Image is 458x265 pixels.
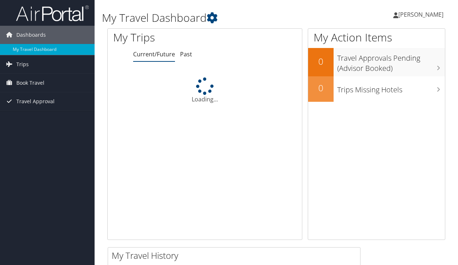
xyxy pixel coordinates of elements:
[180,50,192,58] a: Past
[308,48,445,76] a: 0Travel Approvals Pending (Advisor Booked)
[308,82,334,94] h2: 0
[308,30,445,45] h1: My Action Items
[308,76,445,102] a: 0Trips Missing Hotels
[113,30,215,45] h1: My Trips
[16,5,89,22] img: airportal-logo.png
[16,26,46,44] span: Dashboards
[102,10,334,25] h1: My Travel Dashboard
[398,11,443,19] span: [PERSON_NAME]
[308,55,334,68] h2: 0
[337,49,445,73] h3: Travel Approvals Pending (Advisor Booked)
[133,50,175,58] a: Current/Future
[393,4,451,25] a: [PERSON_NAME]
[112,249,360,262] h2: My Travel History
[16,55,29,73] span: Trips
[16,74,44,92] span: Book Travel
[337,81,445,95] h3: Trips Missing Hotels
[16,92,55,111] span: Travel Approval
[108,77,302,104] div: Loading...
